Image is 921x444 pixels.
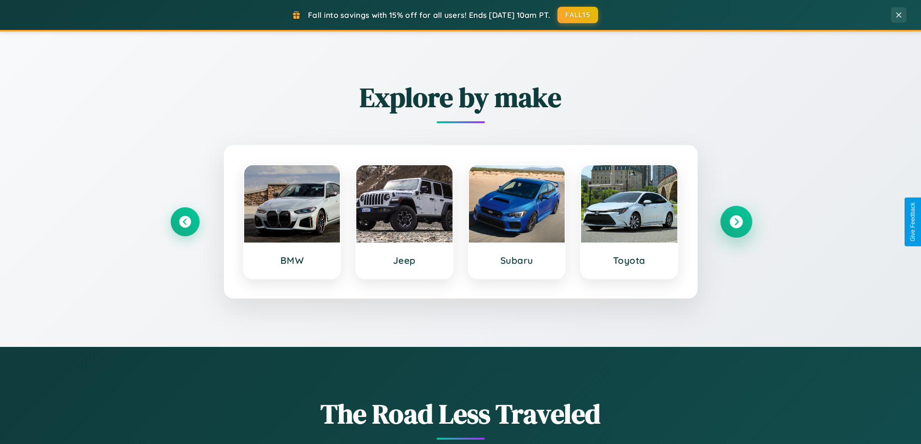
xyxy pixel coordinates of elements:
[909,202,916,242] div: Give Feedback
[171,395,751,432] h1: The Road Less Traveled
[591,255,668,266] h3: Toyota
[557,7,598,23] button: FALL15
[479,255,556,266] h3: Subaru
[171,79,751,116] h2: Explore by make
[308,10,550,20] span: Fall into savings with 15% off for all users! Ends [DATE] 10am PT.
[366,255,443,266] h3: Jeep
[254,255,331,266] h3: BMW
